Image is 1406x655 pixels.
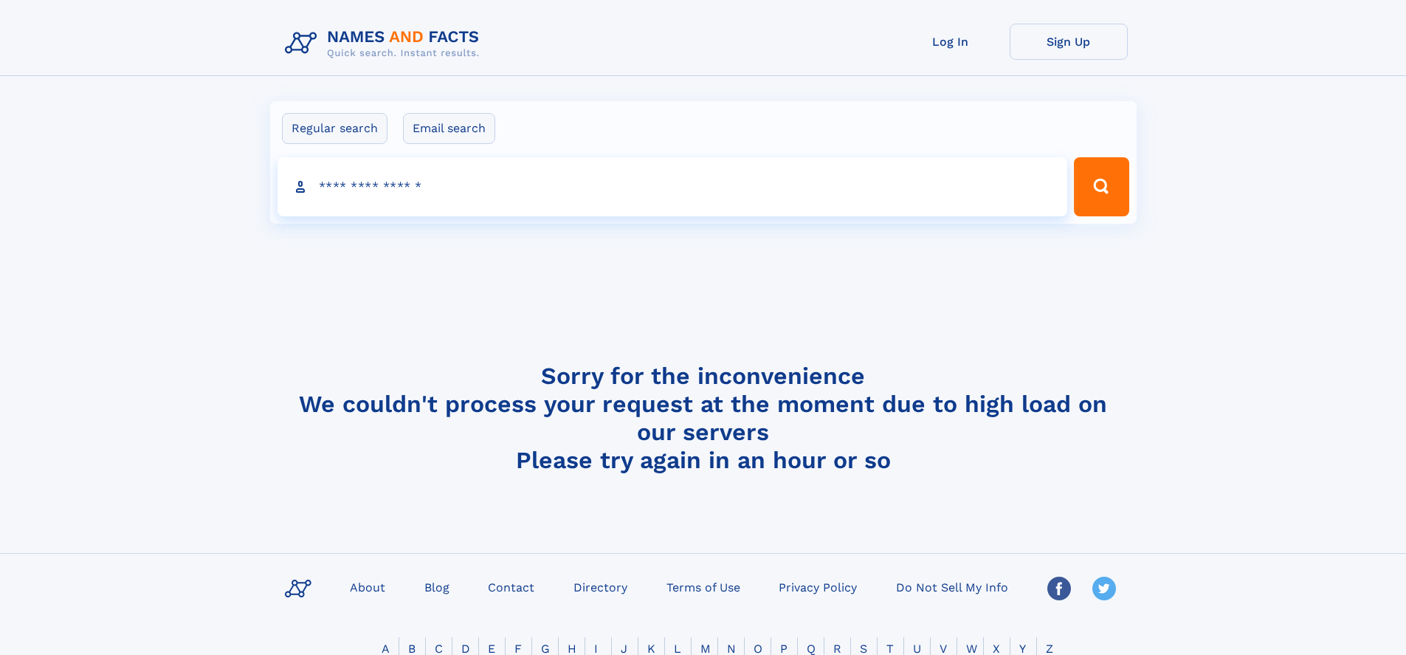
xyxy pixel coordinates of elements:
a: About [344,576,391,597]
a: Log In [892,24,1010,60]
label: Regular search [282,113,387,144]
img: Logo Names and Facts [279,24,492,64]
a: Contact [482,576,540,597]
img: Twitter [1092,577,1116,600]
input: search input [278,157,1068,216]
a: Blog [418,576,455,597]
img: Facebook [1047,577,1071,600]
a: Directory [568,576,633,597]
a: Do Not Sell My Info [890,576,1014,597]
a: Sign Up [1010,24,1128,60]
h4: Sorry for the inconvenience We couldn't process your request at the moment due to high load on ou... [279,362,1128,474]
a: Terms of Use [661,576,746,597]
button: Search Button [1074,157,1128,216]
a: Privacy Policy [773,576,863,597]
label: Email search [403,113,495,144]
